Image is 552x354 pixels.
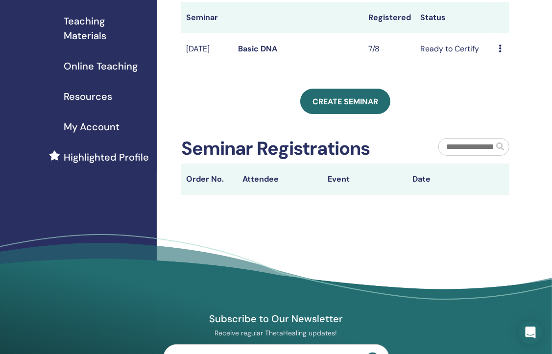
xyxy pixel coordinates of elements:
th: Attendee [238,164,323,195]
span: Resources [64,89,112,104]
span: Create seminar [312,96,378,107]
p: Receive regular ThetaHealing updates! [163,329,389,337]
th: Event [323,164,408,195]
span: My Account [64,119,120,134]
h4: Subscribe to Our Newsletter [163,312,389,325]
td: 7/8 [363,33,415,65]
td: Ready to Certify [416,33,494,65]
th: Seminar [181,2,233,33]
a: Create seminar [300,89,390,114]
th: Order No. [181,164,238,195]
a: Basic DNA [238,44,277,54]
th: Status [416,2,494,33]
div: Open Intercom Messenger [519,321,542,344]
span: Online Teaching [64,59,138,73]
th: Registered [363,2,415,33]
td: [DATE] [181,33,233,65]
span: Highlighted Profile [64,150,149,165]
h2: Seminar Registrations [181,138,370,160]
span: Teaching Materials [64,14,149,43]
th: Date [408,164,492,195]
